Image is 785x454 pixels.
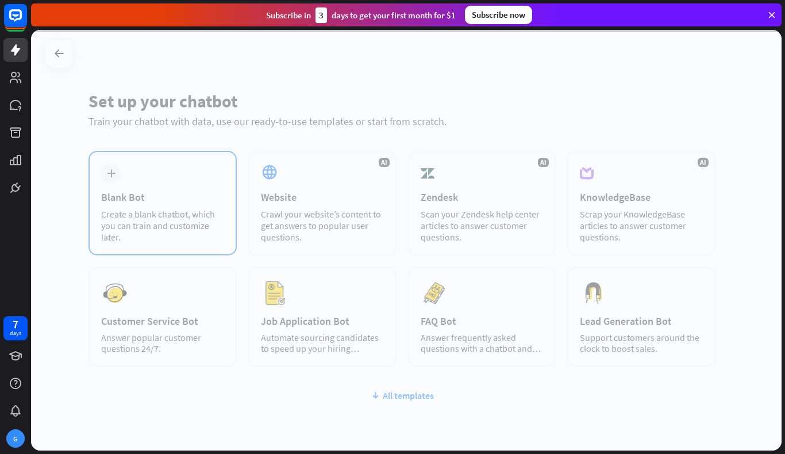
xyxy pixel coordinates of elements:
[9,5,44,39] button: Open LiveChat chat widget
[465,6,532,24] div: Subscribe now
[6,429,25,448] div: G
[266,7,456,23] div: Subscribe in days to get your first month for $1
[3,316,28,340] a: 7 days
[10,329,21,337] div: days
[315,7,327,23] div: 3
[13,319,18,329] div: 7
